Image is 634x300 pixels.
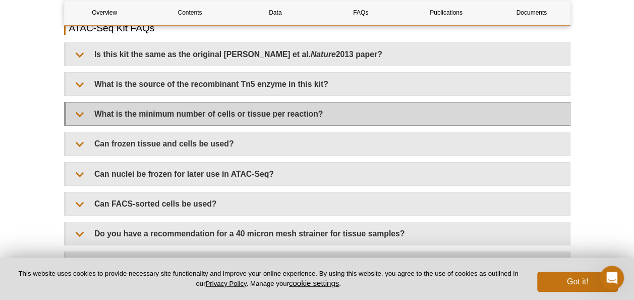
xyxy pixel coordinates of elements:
[66,252,570,275] summary: Is DNase treatment recommended for all samples?
[16,269,521,288] p: This website uses cookies to provide necessary site functionality and improve your online experie...
[311,50,336,59] em: Nature
[600,266,624,290] iframe: Intercom live chat
[150,1,230,25] a: Contents
[66,192,570,215] summary: Can FACS-sorted cells be used?
[205,280,246,287] a: Privacy Policy
[66,73,570,95] summary: What is the source of the recombinant Tn5 enzyme in this kit?
[66,103,570,125] summary: What is the minimum number of cells or tissue per reaction?
[406,1,486,25] a: Publications
[66,222,570,245] summary: Do you have a recommendation for a 40 micron mesh strainer for tissue samples?
[64,21,570,35] h2: ATAC-Seq Kit FAQs
[65,1,145,25] a: Overview
[491,1,571,25] a: Documents
[289,279,339,287] button: cookie settings
[235,1,315,25] a: Data
[66,132,570,155] summary: Can frozen tissue and cells be used?
[320,1,400,25] a: FAQs
[537,272,618,292] button: Got it!
[66,43,570,66] summary: Is this kit the same as the original [PERSON_NAME] et al.Nature2013 paper?
[66,163,570,185] summary: Can nuclei be frozen for later use in ATAC-Seq?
